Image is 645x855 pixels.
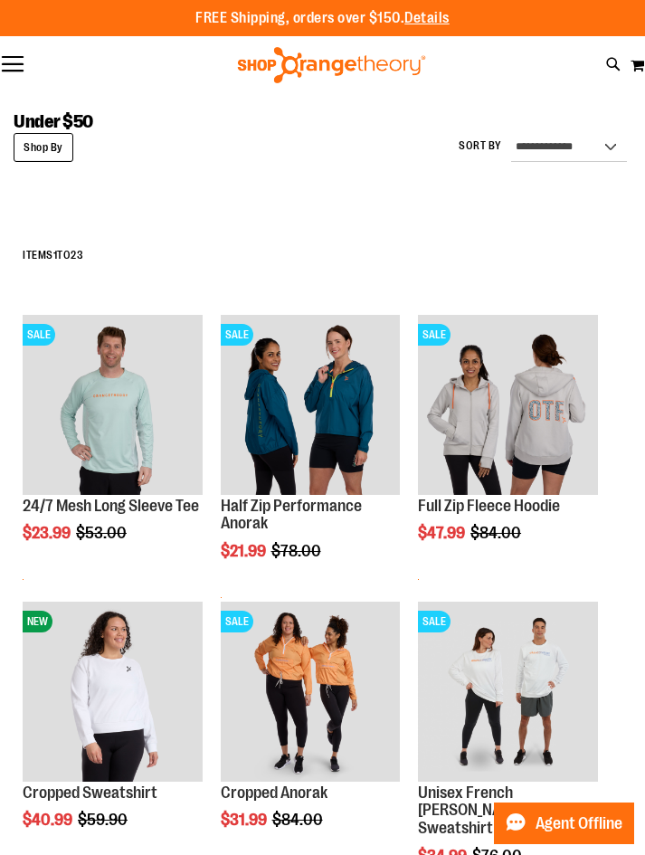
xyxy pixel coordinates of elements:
p: FREE Shipping, orders over $150. [195,8,450,29]
img: Main Image of 1457091 [418,315,598,495]
a: Half Zip Performance Anorak [221,497,362,533]
span: $23.99 [23,524,73,542]
img: Main Image of 1457095 [23,315,203,495]
span: $84.00 [272,811,326,829]
a: Main Image of 1457095SALE [23,315,203,498]
h2: Items to [23,242,622,270]
span: NEW [23,611,52,632]
span: 1 [53,249,58,261]
span: $21.99 [221,542,269,560]
span: $59.90 [78,811,130,829]
span: $84.00 [470,524,524,542]
a: Front facing view of Cropped SweatshirtNEW [23,602,203,784]
a: Main Image of 1457091SALE [418,315,598,498]
a: 24/7 Mesh Long Sleeve Tee [23,497,199,515]
a: Full Zip Fleece Hoodie [418,497,560,515]
a: Cropped Anorak [221,784,327,802]
img: Shop Orangetheory [235,47,428,83]
div: product [212,306,410,607]
span: SALE [221,324,253,346]
span: 23 [71,249,83,261]
img: Front facing view of Cropped Sweatshirt [23,602,203,782]
span: $40.99 [23,811,75,829]
img: Half Zip Performance Anorak [221,315,401,495]
a: Cropped Sweatshirt [23,784,157,802]
div: product [14,306,212,589]
span: $78.00 [271,542,324,560]
span: $47.99 [418,524,468,542]
img: Unisex French Terry Crewneck Sweatshirt primary image [418,602,598,782]
span: SALE [418,324,451,346]
span: Under $50 [14,111,93,132]
a: Unisex French [PERSON_NAME] Sweatshirt [418,784,526,838]
button: Agent Offline [494,803,634,844]
label: Sort By [459,138,502,154]
a: Half Zip Performance AnorakSALE [221,315,401,498]
a: Cropped Anorak primary imageSALE [221,602,401,784]
a: Details [404,10,450,26]
div: product [409,306,607,589]
strong: Shop By [14,133,73,162]
a: Unisex French Terry Crewneck Sweatshirt primary imageSALE [418,602,598,784]
img: Cropped Anorak primary image [221,602,401,782]
span: SALE [221,611,253,632]
span: SALE [23,324,55,346]
span: $53.00 [76,524,129,542]
span: $31.99 [221,811,270,829]
span: Agent Offline [536,815,622,832]
span: SALE [418,611,451,632]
